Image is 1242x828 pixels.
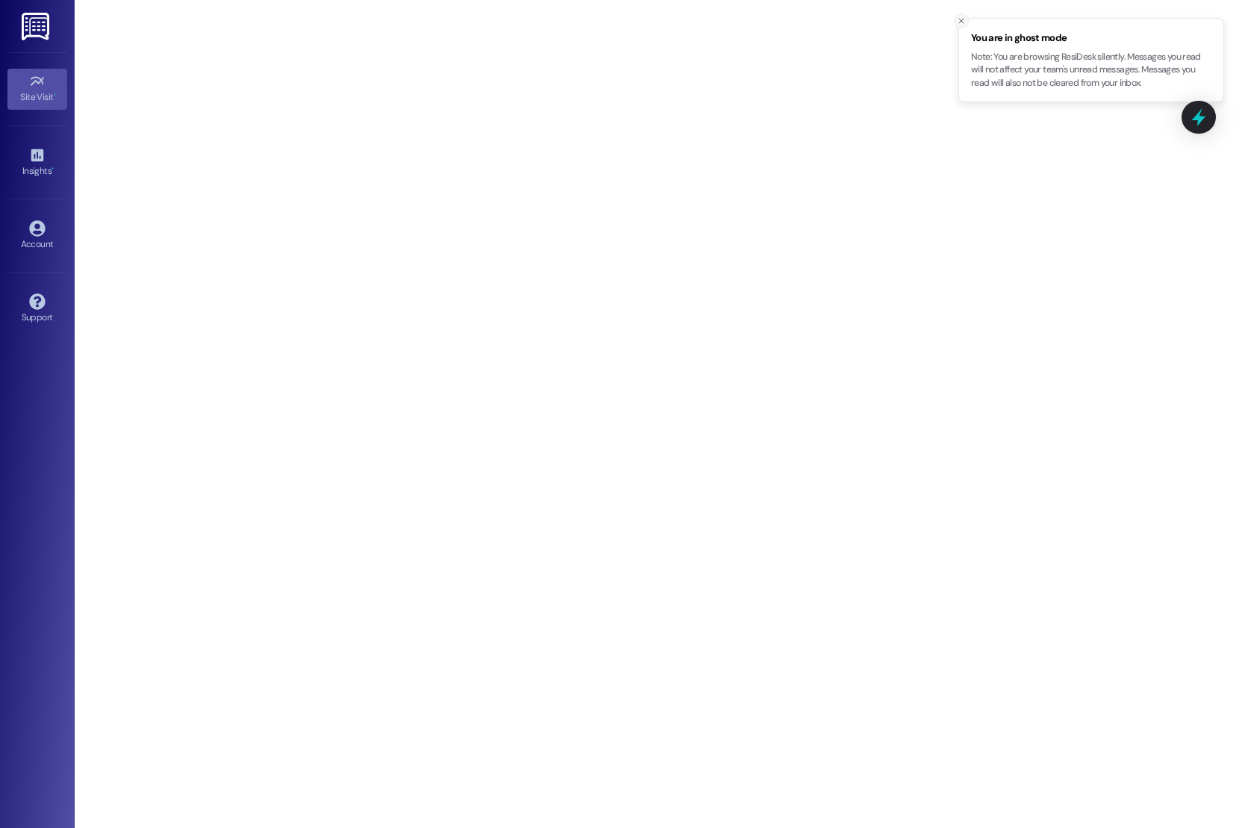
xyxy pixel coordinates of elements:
[54,90,56,100] span: •
[7,143,67,183] a: Insights •
[971,51,1211,90] p: Note: You are browsing ResiDesk silently. Messages you read will not affect your team's unread me...
[954,13,969,28] button: Close toast
[52,164,54,174] span: •
[7,289,67,329] a: Support
[7,69,67,109] a: Site Visit •
[22,13,52,40] img: ResiDesk Logo
[7,216,67,256] a: Account
[971,31,1211,46] span: You are in ghost mode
